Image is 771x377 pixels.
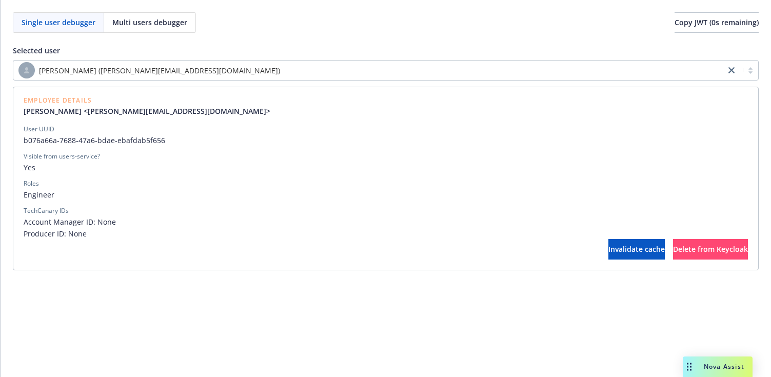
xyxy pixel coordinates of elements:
[112,17,187,28] span: Multi users debugger
[683,356,753,377] button: Nova Assist
[24,216,748,227] span: Account Manager ID: None
[24,135,748,146] span: b076a66a-7688-47a6-bdae-ebafdab5f656
[24,206,69,215] div: TechCanary IDs
[683,356,696,377] div: Drag to move
[24,125,54,134] div: User UUID
[608,239,665,260] button: Invalidate cache
[673,239,748,260] button: Delete from Keycloak
[675,17,759,27] span: Copy JWT ( 0 s remaining)
[673,244,748,254] span: Delete from Keycloak
[24,179,39,188] div: Roles
[24,97,279,104] span: Employee Details
[24,189,748,200] span: Engineer
[608,244,665,254] span: Invalidate cache
[725,64,738,76] a: close
[18,62,720,78] span: [PERSON_NAME] ([PERSON_NAME][EMAIL_ADDRESS][DOMAIN_NAME])
[39,65,280,76] span: [PERSON_NAME] ([PERSON_NAME][EMAIL_ADDRESS][DOMAIN_NAME])
[13,46,60,55] span: Selected user
[24,152,100,161] div: Visible from users-service?
[704,362,744,371] span: Nova Assist
[24,162,748,173] span: Yes
[22,17,95,28] span: Single user debugger
[24,106,279,116] a: [PERSON_NAME] <[PERSON_NAME][EMAIL_ADDRESS][DOMAIN_NAME]>
[24,228,748,239] span: Producer ID: None
[675,12,759,33] button: Copy JWT (0s remaining)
